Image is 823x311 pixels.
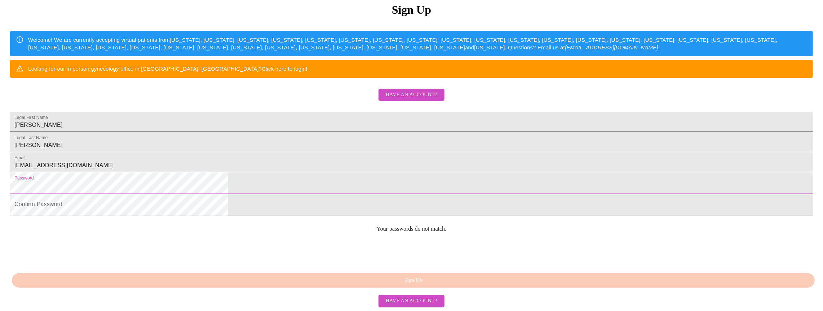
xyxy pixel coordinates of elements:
[379,89,444,101] button: Have an account?
[386,90,437,99] span: Have an account?
[262,66,307,72] a: Click here to login!
[10,238,120,266] iframe: reCAPTCHA
[377,297,446,303] a: Have an account?
[10,3,813,17] h3: Sign Up
[386,297,437,306] span: Have an account?
[28,62,307,75] div: Looking for our in person gynecology office in [GEOGRAPHIC_DATA], [GEOGRAPHIC_DATA]?
[565,44,658,50] em: [EMAIL_ADDRESS][DOMAIN_NAME]
[379,295,444,307] button: Have an account?
[10,226,813,232] p: Your passwords do not match.
[28,33,807,54] div: Welcome! We are currently accepting virtual patients from [US_STATE], [US_STATE], [US_STATE], [US...
[377,97,446,103] a: Have an account?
